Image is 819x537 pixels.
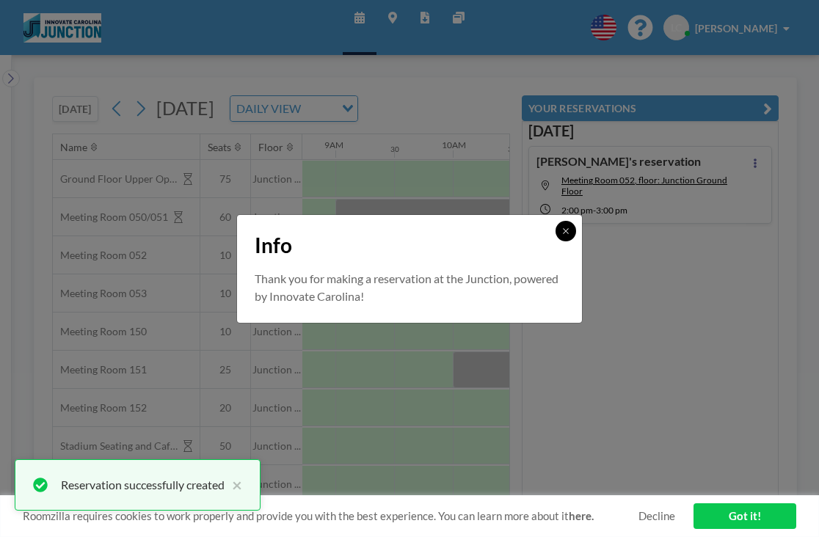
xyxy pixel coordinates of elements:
[255,233,292,258] span: Info
[694,503,796,529] a: Got it!
[569,509,594,522] a: here.
[255,270,564,305] p: Thank you for making a reservation at the Junction, powered by Innovate Carolina!
[225,476,242,494] button: close
[61,476,225,494] div: Reservation successfully created
[638,509,675,523] a: Decline
[23,509,638,523] span: Roomzilla requires cookies to work properly and provide you with the best experience. You can lea...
